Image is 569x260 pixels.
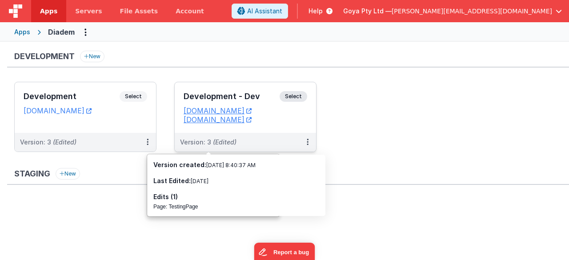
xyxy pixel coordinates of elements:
[343,7,562,16] button: Goya Pty Ltd — [PERSON_NAME][EMAIL_ADDRESS][DOMAIN_NAME]
[40,7,57,16] span: Apps
[53,138,76,146] span: (Edited)
[14,52,75,61] h3: Development
[20,138,76,147] div: Version: 3
[56,168,80,180] button: New
[180,138,236,147] div: Version: 3
[184,106,252,115] a: [DOMAIN_NAME]
[213,138,236,146] span: (Edited)
[392,7,552,16] span: [PERSON_NAME][EMAIL_ADDRESS][DOMAIN_NAME]
[80,51,104,62] button: New
[153,160,320,169] h3: Version created:
[184,92,280,101] h3: Development - Dev
[78,25,92,39] button: Options
[153,192,320,201] h3: Edits (1)
[24,106,92,115] a: [DOMAIN_NAME]
[14,169,50,178] h3: Staging
[153,176,320,185] h3: Last Edited:
[153,203,320,210] div: Page: TestingPage
[280,91,307,102] span: Select
[184,115,252,124] a: [DOMAIN_NAME]
[75,7,102,16] span: Servers
[343,7,392,16] span: Goya Pty Ltd —
[247,7,282,16] span: AI Assistant
[120,7,158,16] span: File Assets
[14,28,30,36] div: Apps
[48,27,75,37] div: Diadem
[206,162,256,168] span: [DATE] 8:40:37 AM
[191,178,208,184] span: [DATE]
[120,91,147,102] span: Select
[232,4,288,19] button: AI Assistant
[24,92,120,101] h3: Development
[309,7,323,16] span: Help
